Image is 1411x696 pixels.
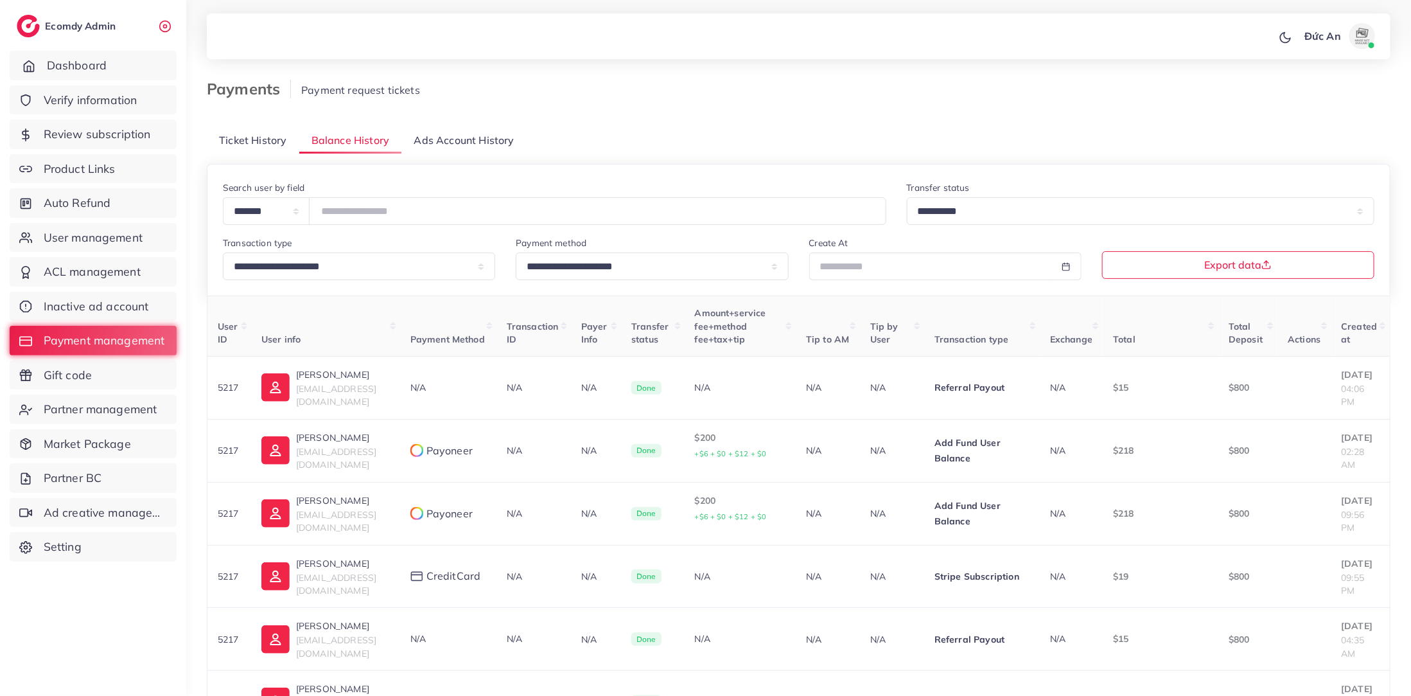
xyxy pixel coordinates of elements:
[218,321,238,345] span: User ID
[219,133,286,148] span: Ticket History
[581,321,608,345] span: Payer Info
[907,181,970,194] label: Transfer status
[581,632,611,647] p: N/A
[695,449,767,458] small: +$6 + $0 + $12 + $0
[934,380,1030,395] p: Referral Payout
[1342,367,1380,382] p: [DATE]
[44,92,137,109] span: Verify information
[1113,506,1208,521] p: $218
[44,229,143,246] span: User management
[261,334,301,345] span: User info
[806,443,850,458] p: N/A
[1304,28,1341,44] p: Đức An
[1229,380,1267,395] p: $800
[1342,321,1378,345] span: Created at
[1050,508,1065,519] span: N/A
[10,326,177,355] a: Payment management
[218,443,241,458] p: 5217
[311,133,389,148] span: Balance History
[631,632,662,647] span: Done
[44,539,82,555] span: Setting
[1229,321,1263,345] span: Total Deposit
[218,632,241,647] p: 5217
[1113,571,1128,582] span: $19
[426,506,473,521] span: Payoneer
[695,512,767,521] small: +$6 + $0 + $12 + $0
[47,57,107,74] span: Dashboard
[870,569,914,584] p: N/A
[296,446,376,470] span: [EMAIL_ADDRESS][DOMAIN_NAME]
[1342,572,1365,596] span: 09:55 PM
[507,445,522,456] span: N/A
[1297,23,1380,49] a: Đức Anavatar
[10,188,177,218] a: Auto Refund
[631,444,662,458] span: Done
[17,15,119,37] a: logoEcomdy Admin
[1113,382,1128,393] span: $15
[695,493,785,524] p: $200
[17,15,40,37] img: logo
[44,436,131,452] span: Market Package
[296,383,376,407] span: [EMAIL_ADDRESS][DOMAIN_NAME]
[10,154,177,184] a: Product Links
[410,571,423,582] img: payment
[44,263,141,280] span: ACL management
[1342,509,1365,533] span: 09:56 PM
[1349,23,1375,49] img: avatar
[10,85,177,115] a: Verify information
[1113,443,1208,458] p: $218
[1229,443,1267,458] p: $800
[223,181,304,194] label: Search user by field
[218,569,241,584] p: 5217
[934,569,1030,584] p: Stripe Subscription
[296,572,376,596] span: [EMAIL_ADDRESS][DOMAIN_NAME]
[806,334,849,345] span: Tip to AM
[218,506,241,521] p: 5217
[695,570,785,583] div: N/A
[1113,334,1135,345] span: Total
[296,493,390,508] p: [PERSON_NAME]
[410,632,486,645] div: N/A
[296,556,390,571] p: [PERSON_NAME]
[296,634,376,659] span: [EMAIL_ADDRESS][DOMAIN_NAME]
[1342,556,1380,571] p: [DATE]
[1050,633,1065,645] span: N/A
[44,126,151,143] span: Review subscription
[296,509,376,533] span: [EMAIL_ADDRESS][DOMAIN_NAME]
[45,20,119,32] h2: Ecomdy Admin
[410,381,486,394] div: N/A
[581,443,611,458] p: N/A
[631,569,662,584] span: Done
[507,633,522,645] span: N/A
[10,395,177,424] a: Partner management
[1342,383,1365,407] span: 04:06 PM
[10,463,177,493] a: Partner BC
[1229,506,1267,521] p: $800
[695,430,785,461] p: $200
[934,498,1030,529] p: Add Fund User Balance
[296,367,390,382] p: [PERSON_NAME]
[1204,260,1272,270] span: Export data
[1229,569,1267,584] p: $800
[631,321,669,345] span: Transfer status
[695,632,785,645] div: N/A
[218,380,241,395] p: 5217
[507,571,522,582] span: N/A
[631,381,662,395] span: Done
[581,380,611,395] p: N/A
[10,223,177,253] a: User management
[631,507,662,521] span: Done
[1113,633,1128,645] span: $15
[1229,632,1267,647] p: $800
[10,120,177,149] a: Review subscription
[1342,430,1380,445] p: [DATE]
[261,625,290,654] img: ic-user-info.36bf1079.svg
[10,292,177,321] a: Inactive ad account
[507,382,522,393] span: N/A
[426,569,481,584] span: creditCard
[1050,334,1092,345] span: Exchange
[806,632,850,647] p: N/A
[301,84,420,96] span: Payment request tickets
[1288,334,1320,345] span: Actions
[870,380,914,395] p: N/A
